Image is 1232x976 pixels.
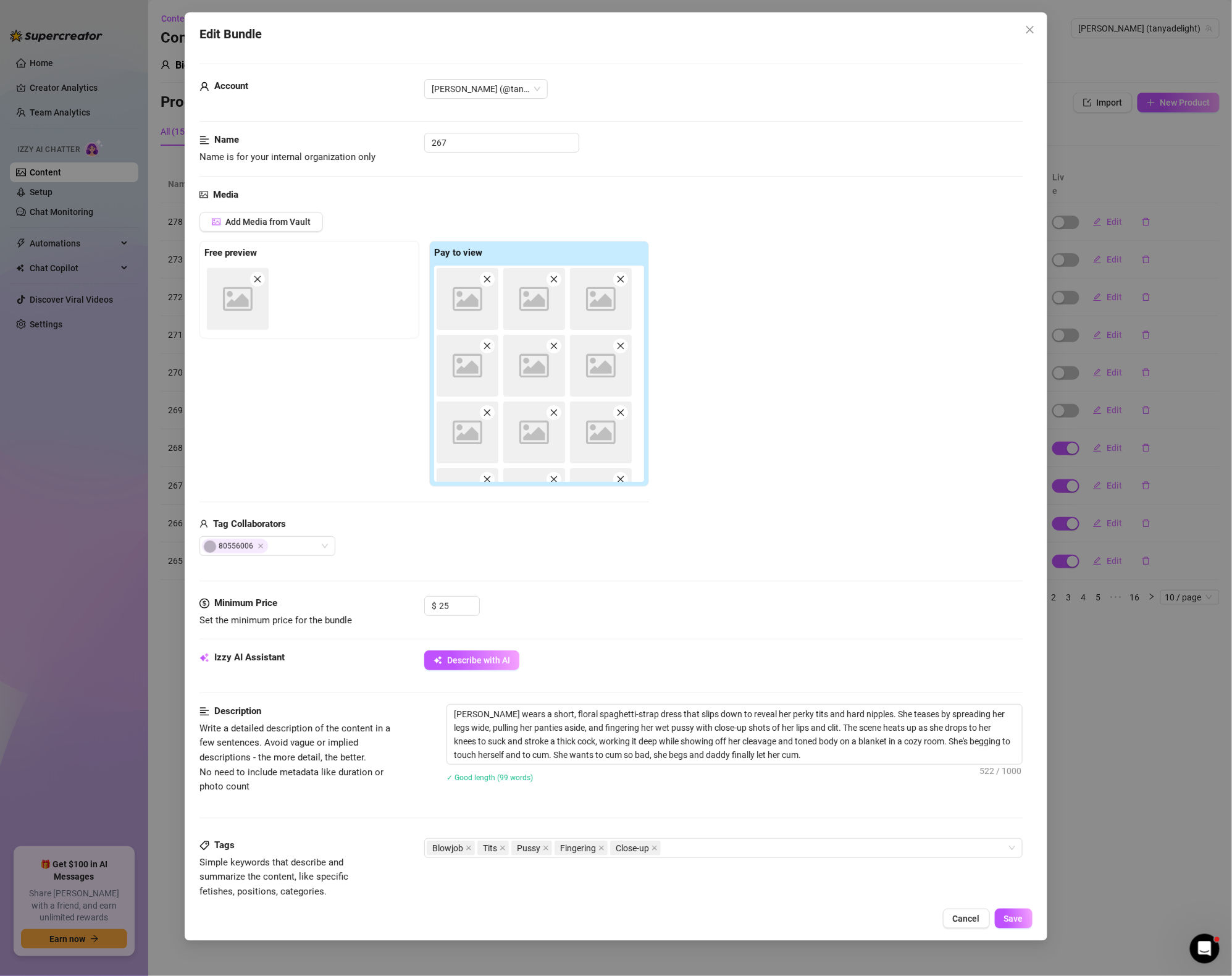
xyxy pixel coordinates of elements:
[434,247,482,258] strong: Pay to view
[1025,25,1035,35] span: close
[199,704,209,719] span: align-left
[446,773,533,782] span: ✓ Good length (99 words)
[995,909,1033,928] button: Save
[214,134,239,145] strong: Name
[199,841,209,851] span: tag
[214,597,277,608] strong: Minimum Price
[199,615,352,626] span: Set the minimum price for the bundle
[427,841,475,856] span: Blowjob
[213,189,238,200] strong: Media
[214,839,235,851] strong: Tags
[616,841,649,855] span: Close-up
[253,275,262,284] span: close
[616,408,625,417] span: close
[483,841,497,855] span: Tits
[1190,934,1220,964] iframe: Intercom live chat
[511,841,552,856] span: Pussy
[1020,20,1040,40] button: Close
[616,275,625,284] span: close
[212,217,220,226] span: picture
[550,342,558,350] span: close
[204,247,257,258] strong: Free preview
[483,475,492,484] span: close
[199,596,209,611] span: dollar
[202,539,268,553] span: 80556006
[447,705,1022,764] textarea: [PERSON_NAME] wears a short, floral spaghetti-strap dress that slips down to reveal her perky tit...
[424,650,519,670] button: Describe with AI
[555,841,608,856] span: Fingering
[616,342,625,350] span: close
[543,845,549,851] span: close
[610,841,661,856] span: Close-up
[447,655,510,665] span: Describe with AI
[432,80,540,98] span: Tanya (@tanyadelight)
[483,342,492,350] span: close
[598,845,605,851] span: close
[258,543,264,549] span: Close
[517,841,540,855] span: Pussy
[214,705,261,717] strong: Description
[199,151,375,162] span: Name is for your internal organization only
[199,517,208,532] span: user
[1020,25,1040,35] span: Close
[550,475,558,484] span: close
[199,25,262,44] span: Edit Bundle
[616,475,625,484] span: close
[213,518,286,529] strong: Tag Collaborators
[477,841,509,856] span: Tits
[214,652,285,663] strong: Izzy AI Assistant
[483,275,492,284] span: close
[214,80,248,91] strong: Account
[550,275,558,284] span: close
[550,408,558,417] span: close
[943,909,990,928] button: Cancel
[500,845,506,851] span: close
[483,408,492,417] span: close
[560,841,596,855] span: Fingering
[199,857,348,897] span: Simple keywords that describe and summarize the content, like specific fetishes, positions, categ...
[199,79,209,94] span: user
[199,723,390,792] span: Write a detailed description of the content in a few sentences. Avoid vague or implied descriptio...
[466,845,472,851] span: close
[199,212,323,232] button: Add Media from Vault
[953,914,980,923] span: Cancel
[225,217,311,227] span: Add Media from Vault
[424,133,579,153] input: Enter a name
[199,188,208,203] span: picture
[432,841,463,855] span: Blowjob
[652,845,658,851] span: close
[199,133,209,148] span: align-left
[1004,914,1023,923] span: Save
